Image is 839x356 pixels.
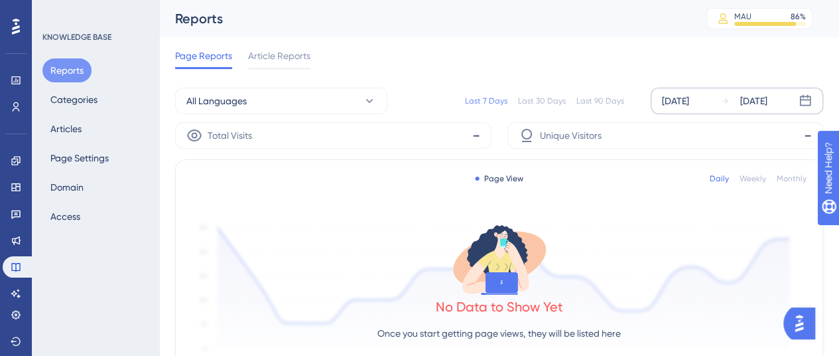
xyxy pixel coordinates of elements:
button: Articles [42,117,90,141]
span: Need Help? [31,3,83,19]
div: Daily [710,173,729,184]
div: Page View [475,173,523,184]
span: Article Reports [248,48,310,64]
div: MAU [734,11,751,22]
p: Once you start getting page views, they will be listed here [377,325,621,341]
span: - [804,125,812,146]
div: Last 90 Days [576,96,624,106]
button: Categories [42,88,105,112]
div: Reports [175,9,673,28]
div: No Data to Show Yet [436,298,563,316]
div: [DATE] [662,93,689,109]
span: - [472,125,480,146]
iframe: UserGuiding AI Assistant Launcher [783,304,823,343]
div: Last 7 Days [465,96,507,106]
div: Monthly [777,173,807,184]
span: Total Visits [208,128,252,143]
button: Page Settings [42,146,117,170]
button: Reports [42,58,92,82]
div: KNOWLEDGE BASE [42,32,111,43]
div: 86 % [791,11,806,22]
span: Unique Visitors [540,128,602,143]
span: All Languages [186,93,247,109]
div: Last 30 Days [518,96,566,106]
button: Domain [42,175,92,199]
button: All Languages [175,88,387,114]
span: Page Reports [175,48,232,64]
div: Weekly [740,173,766,184]
button: Access [42,205,88,228]
div: [DATE] [740,93,767,109]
